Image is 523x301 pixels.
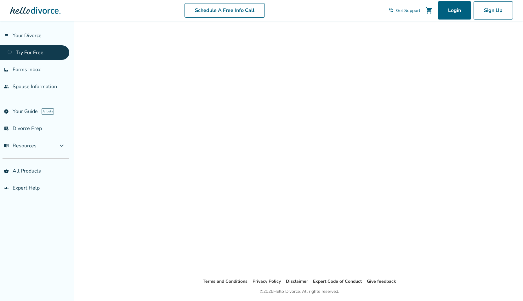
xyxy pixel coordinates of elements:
[4,142,37,149] span: Resources
[58,142,65,150] span: expand_more
[389,8,420,14] a: phone_in_talkGet Support
[313,278,362,284] a: Expert Code of Conduct
[13,66,41,73] span: Forms Inbox
[438,1,471,20] a: Login
[42,108,54,115] span: AI beta
[4,84,9,89] span: people
[185,3,265,18] a: Schedule A Free Info Call
[474,1,513,20] a: Sign Up
[389,8,394,13] span: phone_in_talk
[367,278,396,285] li: Give feedback
[4,109,9,114] span: explore
[203,278,247,284] a: Terms and Conditions
[253,278,281,284] a: Privacy Policy
[286,278,308,285] li: Disclaimer
[4,168,9,173] span: shopping_basket
[4,185,9,190] span: groups
[4,126,9,131] span: list_alt_check
[4,67,9,72] span: inbox
[425,7,433,14] span: shopping_cart
[4,33,9,38] span: flag_2
[396,8,420,14] span: Get Support
[260,288,339,295] div: © 2025 Hello Divorce. All rights reserved.
[4,143,9,148] span: menu_book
